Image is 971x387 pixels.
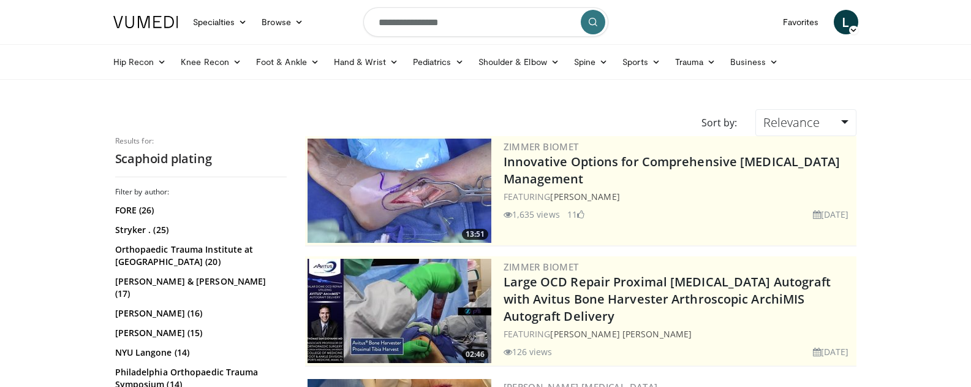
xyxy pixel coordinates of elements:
a: FORE (26) [115,204,284,216]
a: Business [723,50,785,74]
a: Foot & Ankle [249,50,327,74]
a: Trauma [668,50,724,74]
a: [PERSON_NAME] (15) [115,327,284,339]
input: Search topics, interventions [363,7,608,37]
div: Sort by: [692,109,746,136]
a: Orthopaedic Trauma Institute at [GEOGRAPHIC_DATA] (20) [115,243,284,268]
a: Zimmer Biomet [504,261,579,273]
h2: Scaphoid plating [115,151,287,167]
a: Hand & Wrist [327,50,406,74]
img: VuMedi Logo [113,16,178,28]
li: 11 [567,208,584,221]
li: [DATE] [813,208,849,221]
a: 13:51 [308,139,491,243]
a: NYU Langone (14) [115,347,284,359]
span: 02:46 [462,349,488,360]
a: Spine [567,50,615,74]
li: 1,635 views [504,208,560,221]
p: Results for: [115,136,287,146]
h3: Filter by author: [115,187,287,197]
a: Browse [254,10,311,34]
a: Zimmer Biomet [504,140,579,153]
span: 13:51 [462,229,488,240]
a: Innovative Options for Comprehensive [MEDICAL_DATA] Management [504,153,841,187]
a: Pediatrics [406,50,471,74]
a: [PERSON_NAME] [550,191,619,202]
span: Relevance [763,114,820,131]
a: Stryker . (25) [115,224,284,236]
a: Specialties [186,10,255,34]
a: Shoulder & Elbow [471,50,567,74]
a: 02:46 [308,259,491,363]
a: L [834,10,858,34]
img: a4fc9e3b-29e5-479a-a4d0-450a2184c01c.300x170_q85_crop-smart_upscale.jpg [308,259,491,363]
a: Large OCD Repair Proximal [MEDICAL_DATA] Autograft with Avitus Bone Harvester Arthroscopic ArchiM... [504,274,831,324]
a: [PERSON_NAME] [PERSON_NAME] [550,328,692,340]
a: [PERSON_NAME] & [PERSON_NAME] (17) [115,275,284,300]
li: 126 views [504,345,553,358]
div: FEATURING [504,328,854,340]
a: Sports [615,50,668,74]
a: Hip Recon [106,50,174,74]
li: [DATE] [813,345,849,358]
a: Relevance [755,109,856,136]
div: FEATURING [504,190,854,203]
img: ce164293-0bd9-447d-b578-fc653e6584c8.300x170_q85_crop-smart_upscale.jpg [308,139,491,243]
a: Knee Recon [173,50,249,74]
a: [PERSON_NAME] (16) [115,307,284,320]
a: Favorites [776,10,826,34]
